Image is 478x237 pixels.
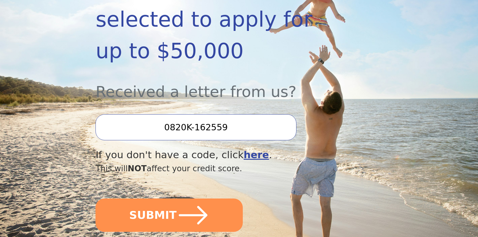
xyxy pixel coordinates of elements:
[95,67,339,103] div: Received a letter from us?
[95,114,296,140] input: Enter your Offer Code:
[128,164,147,173] span: NOT
[244,149,269,161] a: here
[95,162,339,175] div: This will affect your credit score.
[95,148,339,162] div: If you don't have a code, click .
[95,199,243,232] button: SUBMIT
